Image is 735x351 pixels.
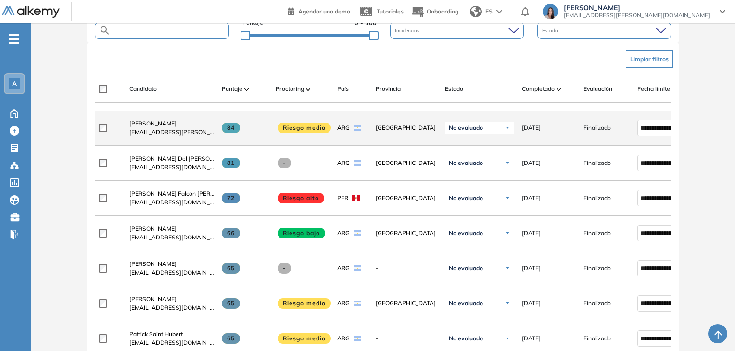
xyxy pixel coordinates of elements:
[129,303,214,312] span: [EMAIL_ADDRESS][DOMAIN_NAME]
[337,85,349,93] span: País
[222,263,241,274] span: 65
[129,338,214,347] span: [EMAIL_ADDRESS][DOMAIN_NAME]
[129,155,236,162] span: [PERSON_NAME] Del [PERSON_NAME]
[626,50,673,68] button: Limpiar filtros
[278,228,326,238] span: Riesgo bajo
[129,295,177,302] span: [PERSON_NAME]
[222,298,241,309] span: 65
[337,264,350,273] span: ARG
[354,125,361,131] img: ARG
[445,85,463,93] span: Estado
[278,263,291,274] span: -
[395,27,421,34] span: Incidencias
[522,264,541,273] span: [DATE]
[505,301,510,306] img: Ícono de flecha
[129,120,177,127] span: [PERSON_NAME]
[222,85,242,93] span: Puntaje
[564,4,710,12] span: [PERSON_NAME]
[376,229,437,238] span: [GEOGRAPHIC_DATA]
[99,25,111,37] img: SEARCH_ALT
[337,194,348,202] span: PER
[129,198,214,207] span: [EMAIL_ADDRESS][DOMAIN_NAME]
[288,5,350,16] a: Agendar una demo
[337,299,350,308] span: ARG
[129,260,177,267] span: [PERSON_NAME]
[542,27,560,34] span: Estado
[496,10,502,13] img: arrow
[485,7,493,16] span: ES
[337,229,350,238] span: ARG
[637,85,670,93] span: Fecha límite
[449,229,483,237] span: No evaluado
[376,334,437,343] span: -
[276,85,304,93] span: Proctoring
[278,333,331,344] span: Riesgo medio
[522,229,541,238] span: [DATE]
[583,124,611,132] span: Finalizado
[354,301,361,306] img: ARG
[583,229,611,238] span: Finalizado
[390,22,524,39] div: Incidencias
[352,195,360,201] img: PER
[537,22,671,39] div: Estado
[222,228,241,238] span: 66
[129,128,214,137] span: [EMAIL_ADDRESS][PERSON_NAME][DOMAIN_NAME]
[129,268,214,277] span: [EMAIL_ADDRESS][DOMAIN_NAME]
[376,85,401,93] span: Provincia
[129,163,214,172] span: [EMAIL_ADDRESS][DOMAIN_NAME]
[583,334,611,343] span: Finalizado
[377,8,404,15] span: Tutoriales
[354,230,361,236] img: ARG
[522,299,541,308] span: [DATE]
[505,125,510,131] img: Ícono de flecha
[583,299,611,308] span: Finalizado
[9,38,19,40] i: -
[449,194,483,202] span: No evaluado
[522,124,541,132] span: [DATE]
[376,124,437,132] span: [GEOGRAPHIC_DATA]
[557,88,561,91] img: [missing "en.ARROW_ALT" translation]
[129,85,157,93] span: Candidato
[129,330,214,338] a: Patrick Saint Hubert
[244,88,249,91] img: [missing "en.ARROW_ALT" translation]
[2,6,60,18] img: Logo
[522,85,555,93] span: Completado
[129,260,214,268] a: [PERSON_NAME]
[354,160,361,166] img: ARG
[222,333,241,344] span: 65
[337,334,350,343] span: ARG
[505,160,510,166] img: Ícono de flecha
[449,335,483,342] span: No evaluado
[129,189,214,198] a: [PERSON_NAME] Falcon [PERSON_NAME]
[376,264,437,273] span: -
[564,12,710,19] span: [EMAIL_ADDRESS][PERSON_NAME][DOMAIN_NAME]
[505,195,510,201] img: Ícono de flecha
[449,300,483,307] span: No evaluado
[129,119,214,128] a: [PERSON_NAME]
[12,80,17,88] span: A
[376,299,437,308] span: [GEOGRAPHIC_DATA]
[411,1,458,22] button: Onboarding
[222,123,241,133] span: 84
[376,159,437,167] span: [GEOGRAPHIC_DATA]
[222,193,241,203] span: 72
[449,124,483,132] span: No evaluado
[522,159,541,167] span: [DATE]
[376,194,437,202] span: [GEOGRAPHIC_DATA]
[129,225,177,232] span: [PERSON_NAME]
[354,265,361,271] img: ARG
[337,159,350,167] span: ARG
[583,194,611,202] span: Finalizado
[522,194,541,202] span: [DATE]
[449,159,483,167] span: No evaluado
[505,230,510,236] img: Ícono de flecha
[129,295,214,303] a: [PERSON_NAME]
[522,334,541,343] span: [DATE]
[583,85,612,93] span: Evaluación
[129,154,214,163] a: [PERSON_NAME] Del [PERSON_NAME]
[298,8,350,15] span: Agendar una demo
[129,330,183,338] span: Patrick Saint Hubert
[306,88,311,91] img: [missing "en.ARROW_ALT" translation]
[583,159,611,167] span: Finalizado
[337,124,350,132] span: ARG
